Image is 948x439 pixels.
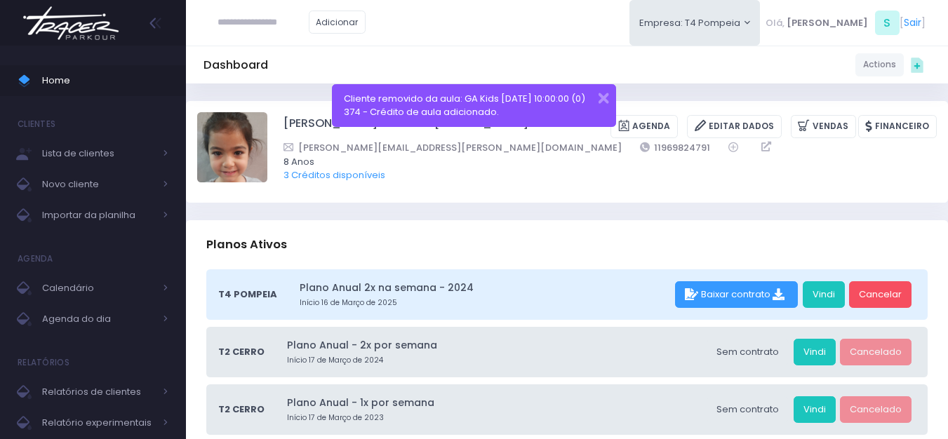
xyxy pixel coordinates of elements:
[18,110,55,138] h4: Clientes
[203,58,268,72] h5: Dashboard
[675,281,798,308] div: Baixar contrato
[206,224,287,264] h3: Planos Ativos
[18,349,69,377] h4: Relatórios
[287,412,702,424] small: Início 17 de Março de 2023
[855,53,904,76] a: Actions
[707,339,789,365] div: Sem contrato
[283,168,385,182] a: 3 Créditos disponíveis
[687,115,782,138] a: Editar Dados
[300,297,670,309] small: Início 16 de Março de 2025
[42,175,154,194] span: Novo cliente
[904,15,921,30] a: Sair
[858,115,937,138] a: Financeiro
[283,115,528,138] a: [PERSON_NAME] Shiozuka [PERSON_NAME]
[309,11,366,34] a: Adicionar
[794,396,836,423] a: Vindi
[287,338,702,353] a: Plano Anual - 2x por semana
[849,281,912,308] a: Cancelar
[287,396,702,410] a: Plano Anual - 1x por semana
[18,245,53,273] h4: Agenda
[300,281,670,295] a: Plano Anual 2x na semana - 2024
[803,281,845,308] a: Vindi
[287,355,702,366] small: Início 17 de Março de 2024
[760,7,930,39] div: [ ]
[640,140,711,155] a: 11969824791
[787,16,868,30] span: [PERSON_NAME]
[610,115,678,138] a: Agenda
[283,140,622,155] a: [PERSON_NAME][EMAIL_ADDRESS][PERSON_NAME][DOMAIN_NAME]
[197,112,267,182] img: Cecília Aimi Shiozuka de Oliveira
[42,310,154,328] span: Agenda do dia
[766,16,785,30] span: Olá,
[344,92,585,119] span: Cliente removido da aula: GA Kids [DATE] 10:00:00 (0) 374 - Crédito de aula adicionado.
[875,11,900,35] span: S
[42,144,154,163] span: Lista de clientes
[42,414,154,432] span: Relatório experimentais
[218,345,265,359] span: T2 Cerro
[218,288,277,302] span: T4 Pompeia
[42,206,154,224] span: Importar da planilha
[707,396,789,423] div: Sem contrato
[42,279,154,297] span: Calendário
[42,383,154,401] span: Relatórios de clientes
[42,72,168,90] span: Home
[218,403,265,417] span: T2 Cerro
[794,339,836,365] a: Vindi
[283,155,919,169] span: 8 Anos
[791,115,856,138] a: Vendas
